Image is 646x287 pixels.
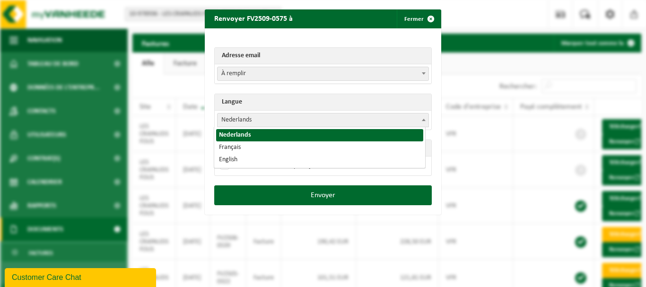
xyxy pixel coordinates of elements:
th: Langue [215,94,431,111]
button: Fermer [397,9,440,28]
span: Nederlands [218,113,428,127]
h2: Renvoyer FV2509-0575 à [205,9,302,27]
span: Nederlands [217,113,429,127]
li: Nederlands [216,129,423,141]
th: Adresse email [215,48,431,64]
span: À remplir [217,67,429,81]
li: Français [216,141,423,154]
li: English [216,154,423,166]
span: À remplir [218,67,428,80]
button: Envoyer [214,185,432,205]
iframe: chat widget [5,266,158,287]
